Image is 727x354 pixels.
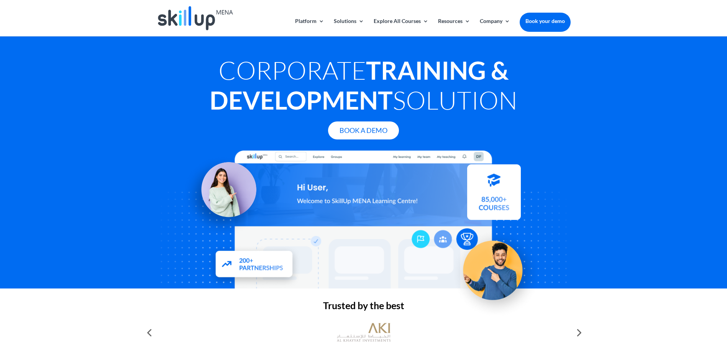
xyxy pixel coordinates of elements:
[157,55,571,119] h1: Corporate Solution
[337,319,391,346] img: al khayyat investments logo
[181,153,264,236] img: Learning Management Solution - SkillUp
[328,121,399,139] a: Book A Demo
[206,243,301,288] img: Partners - SkillUp Mena
[520,13,571,29] a: Book your demo
[438,18,470,36] a: Resources
[158,6,233,30] img: Skillup Mena
[210,55,509,115] strong: Training & Development
[334,18,364,36] a: Solutions
[599,271,727,354] iframe: Chat Widget
[467,168,521,223] img: Courses library - SkillUp MENA
[599,271,727,354] div: Widget de chat
[295,18,324,36] a: Platform
[374,18,428,36] a: Explore All Courses
[450,224,542,315] img: Upskill your workforce - SkillUp
[480,18,510,36] a: Company
[157,301,571,314] h2: Trusted by the best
